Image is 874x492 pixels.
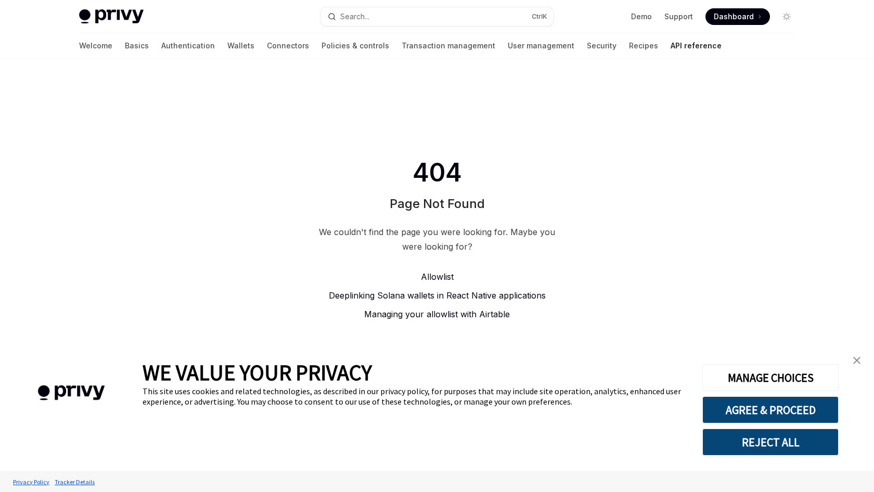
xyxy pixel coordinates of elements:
a: Transaction management [402,33,495,58]
a: User management [508,33,574,58]
a: Managing your allowlist with Airtable [314,308,560,320]
div: This site uses cookies and related technologies, as described in our privacy policy, for purposes... [143,386,687,407]
button: MANAGE CHOICES [702,364,839,391]
button: AGREE & PROCEED [702,396,839,423]
a: Dashboard [705,8,770,25]
img: light logo [79,9,144,24]
a: API reference [671,33,722,58]
a: Security [587,33,616,58]
div: Search... [340,10,369,23]
a: Tracker Details [52,473,97,491]
button: Open search [320,7,554,26]
a: Recipes [629,33,658,58]
button: REJECT ALL [702,429,839,456]
a: Support [664,11,693,22]
span: WE VALUE YOUR PRIVACY [143,359,372,386]
a: Wallets [227,33,254,58]
a: Privacy Policy [10,473,52,491]
button: Toggle dark mode [778,8,795,25]
img: company logo [16,370,127,416]
a: Allowlist [314,270,560,283]
span: Ctrl K [532,12,547,21]
span: Deeplinking Solana wallets in React Native applications [329,290,546,301]
h1: Page Not Found [390,196,485,212]
a: Welcome [79,33,112,58]
span: Dashboard [714,11,754,22]
div: We couldn't find the page you were looking for. Maybe you were looking for? [314,225,560,254]
a: Authentication [161,33,215,58]
a: Basics [125,33,149,58]
span: 404 [410,158,464,187]
a: Policies & controls [322,33,389,58]
a: Demo [631,11,652,22]
a: close banner [846,350,867,371]
span: Allowlist [421,271,454,282]
a: Connectors [267,33,309,58]
a: Deeplinking Solana wallets in React Native applications [314,289,560,302]
span: Managing your allowlist with Airtable [364,309,510,319]
img: close banner [853,357,860,364]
